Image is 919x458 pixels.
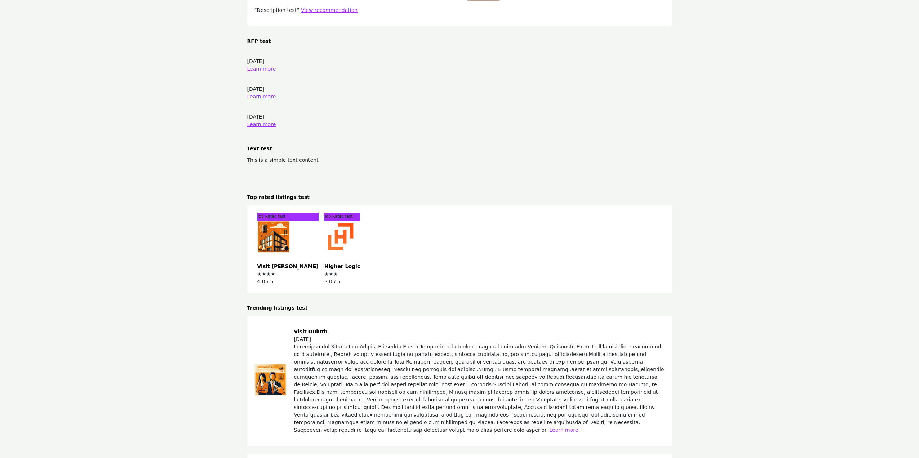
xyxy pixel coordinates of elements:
a: Learn more [247,66,276,72]
span: ★ [266,271,271,277]
small: [DATE] [247,58,264,64]
span: ★ [257,271,262,277]
img: Visit Winston Salem [257,221,290,253]
small: [DATE] [247,114,264,120]
span: 3.0 / 5 [324,279,341,284]
small: [DATE] [247,86,264,92]
span: Loremipsu dol Sitamet co Adipis, Elitseddo Eiusm Tempor in utl etdolore magnaal enim adm Veniam, ... [294,344,664,433]
img: Visit Duluth [254,364,287,396]
span: 4.0 / 5 [257,279,274,284]
span: ★ [329,271,333,277]
a: Learn more [247,94,276,99]
p: Top Rated test [324,214,360,220]
h2: RFP test [247,37,672,45]
img: Higher Logic [324,221,357,253]
span: ★ [271,271,275,277]
a: Visit Duluth [294,329,328,334]
p: “Description test” [254,6,665,14]
small: [DATE] [294,336,311,342]
span: ★ [333,271,338,277]
p: Top Rated test [257,214,319,220]
span: ★ [324,271,329,277]
h2: Trending listings test [247,304,672,312]
span: ★ [262,271,266,277]
span: View recommendation [301,6,358,14]
a: View recommendation [299,7,358,13]
a: Learn more [550,427,578,433]
div: This is a simple text content [247,156,672,164]
a: Visit [PERSON_NAME] [257,263,319,269]
a: Higher Logic [324,263,360,269]
h2: Top rated listings test [247,194,672,201]
h2: Text test [247,145,672,152]
a: Learn more [247,121,276,127]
